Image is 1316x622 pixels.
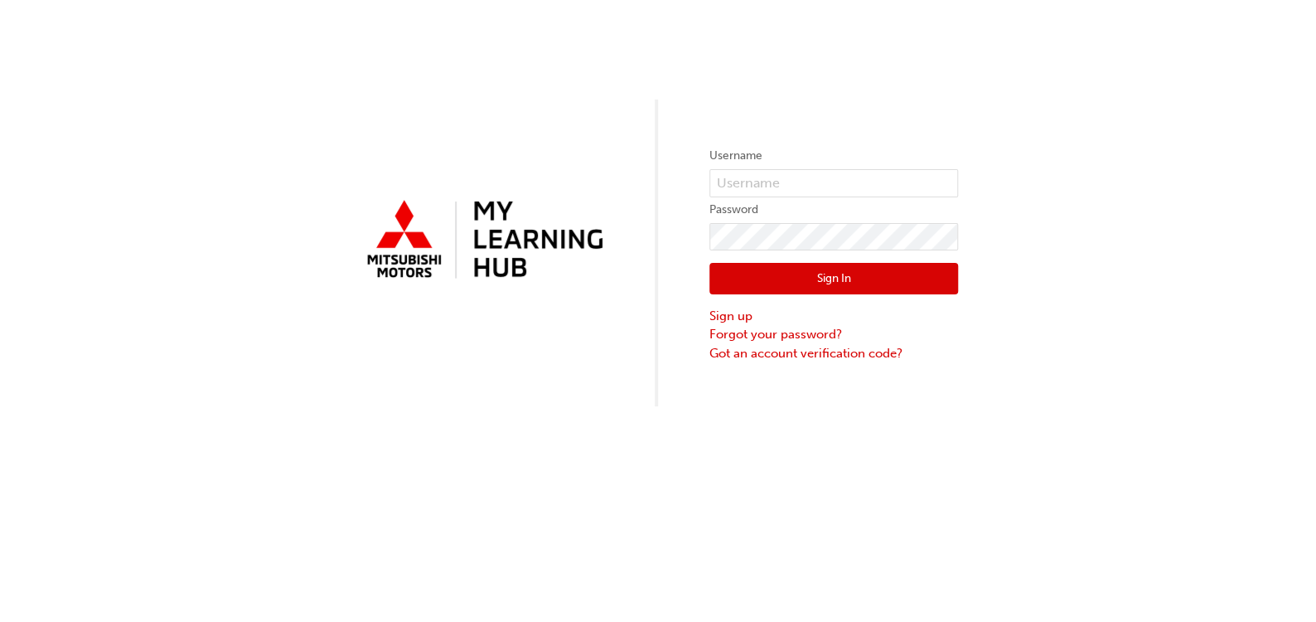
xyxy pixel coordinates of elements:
[709,325,958,344] a: Forgot your password?
[709,307,958,326] a: Sign up
[709,200,958,220] label: Password
[358,193,607,288] img: mmal
[709,146,958,166] label: Username
[709,263,958,294] button: Sign In
[709,169,958,197] input: Username
[709,344,958,363] a: Got an account verification code?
